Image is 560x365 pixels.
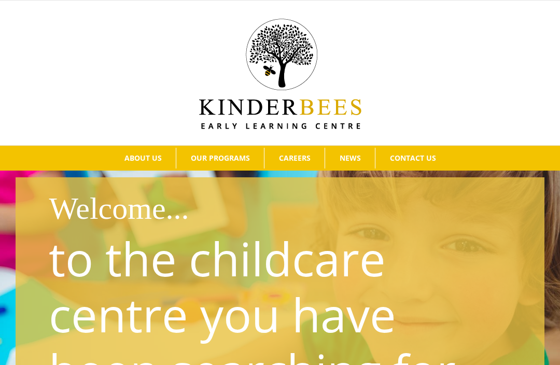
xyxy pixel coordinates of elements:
[279,155,311,162] span: CAREERS
[49,187,537,230] h1: Welcome...
[16,146,544,171] nav: Main Menu
[264,148,325,169] a: CAREERS
[340,155,361,162] span: NEWS
[176,148,264,169] a: OUR PROGRAMS
[199,19,361,129] img: Kinder Bees Logo
[110,148,176,169] a: ABOUT US
[325,148,375,169] a: NEWS
[390,155,436,162] span: CONTACT US
[191,155,250,162] span: OUR PROGRAMS
[124,155,162,162] span: ABOUT US
[375,148,450,169] a: CONTACT US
